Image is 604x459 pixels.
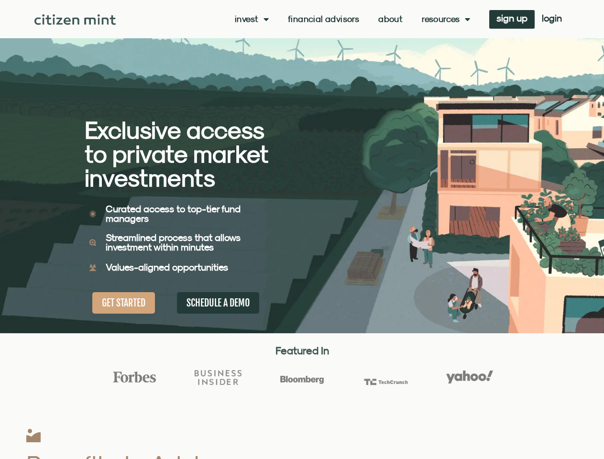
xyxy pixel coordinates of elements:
b: Values-aligned opportunities [106,262,228,273]
h2: Exclusive access to private market investments [85,118,269,190]
a: Resources [422,14,470,24]
img: Citizen Mint [34,14,116,25]
b: Curated access to top-tier fund managers [106,203,241,224]
span: sign up [496,15,527,22]
a: Invest [235,14,269,24]
a: About [378,14,403,24]
a: Financial Advisors [288,14,359,24]
span: GET STARTED [102,297,145,309]
a: GET STARTED [92,292,155,314]
a: SCHEDULE A DEMO [177,292,259,314]
strong: Featured In [275,344,329,357]
span: login [542,15,562,22]
span: SCHEDULE A DEMO [187,297,250,309]
a: login [535,10,569,29]
nav: Menu [235,14,470,24]
a: sign up [489,10,535,29]
b: Streamlined process that allows investment within minutes [106,232,241,252]
img: Forbes Logo [111,371,158,383]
